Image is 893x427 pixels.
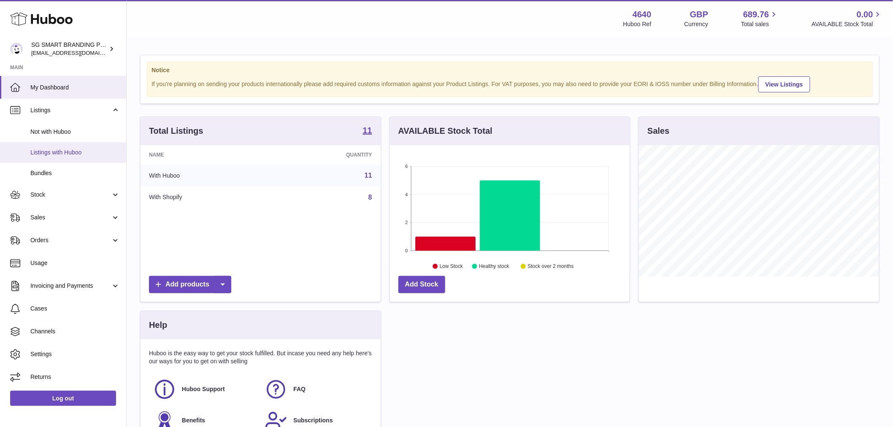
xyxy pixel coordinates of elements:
div: If you're planning on sending your products internationally please add required customs informati... [152,75,868,92]
h3: AVAILABLE Stock Total [398,125,493,137]
p: Huboo is the easy way to get your stock fulfilled. But incase you need any help here's our ways f... [149,349,372,365]
span: [EMAIL_ADDRESS][DOMAIN_NAME] [31,49,124,56]
a: 689.76 Total sales [741,9,779,28]
a: View Listings [758,76,810,92]
text: Stock over 2 months [528,264,574,270]
h3: Help [149,319,167,331]
a: 11 [363,126,372,136]
strong: 11 [363,126,372,135]
a: FAQ [265,378,368,401]
span: Usage [30,259,120,267]
strong: Notice [152,66,868,74]
div: Huboo Ref [623,20,652,28]
a: Add Stock [398,276,445,293]
span: 0.00 [857,9,873,20]
text: Healthy stock [479,264,510,270]
span: AVAILABLE Stock Total [812,20,883,28]
span: Listings [30,106,111,114]
span: Total sales [741,20,779,28]
span: Sales [30,213,111,222]
h3: Total Listings [149,125,203,137]
span: Bundles [30,169,120,177]
span: Listings with Huboo [30,149,120,157]
text: 0 [405,248,408,253]
span: Stock [30,191,111,199]
text: 6 [405,164,408,169]
span: Subscriptions [293,416,333,424]
a: 11 [365,172,372,179]
span: Settings [30,350,120,358]
td: With Huboo [141,165,270,186]
a: Add products [149,276,231,293]
strong: GBP [690,9,708,20]
text: 2 [405,220,408,225]
div: Currency [685,20,709,28]
span: Invoicing and Payments [30,282,111,290]
text: 4 [405,192,408,197]
div: SG SMART BRANDING PTE. LTD. [31,41,107,57]
span: Cases [30,305,120,313]
a: 0.00 AVAILABLE Stock Total [812,9,883,28]
img: internalAdmin-4640@internal.huboo.com [10,43,23,55]
span: Not with Huboo [30,128,120,136]
span: My Dashboard [30,84,120,92]
td: With Shopify [141,186,270,208]
a: Huboo Support [153,378,256,401]
a: 8 [368,194,372,201]
a: Log out [10,391,116,406]
h3: Sales [647,125,669,137]
text: Low Stock [440,264,463,270]
span: Returns [30,373,120,381]
th: Name [141,145,270,165]
span: Benefits [182,416,205,424]
span: Huboo Support [182,385,225,393]
span: 689.76 [743,9,769,20]
span: Channels [30,327,120,335]
span: FAQ [293,385,306,393]
strong: 4640 [633,9,652,20]
span: Orders [30,236,111,244]
th: Quantity [270,145,381,165]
